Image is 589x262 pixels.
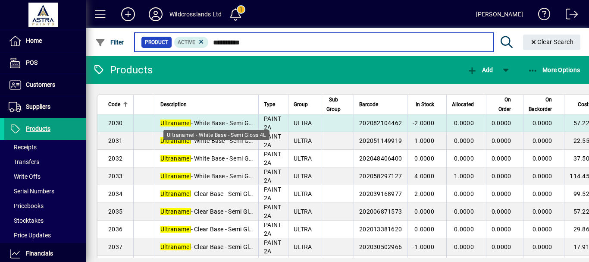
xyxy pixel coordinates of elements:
span: 0.0000 [492,120,511,126]
span: Active [178,39,195,45]
div: Products [93,63,153,77]
span: 202013381620 [359,226,402,233]
span: 0.0000 [454,155,474,162]
span: Description [160,100,187,109]
span: PAINT 2A [264,204,281,219]
div: Description [160,100,253,109]
span: - Clear Base - Semi Gloss 4L [160,208,267,215]
span: 0.0000 [533,190,552,197]
span: - White Base - Semi Gloss 10L [160,173,272,180]
a: Suppliers [4,96,86,118]
span: - White Base - Semi Gloss 2L [160,155,269,162]
span: 0.0000 [533,155,552,162]
a: Knowledge Base [532,2,551,30]
em: Ultranamel [160,190,191,197]
span: Financials [26,250,53,257]
span: Code [108,100,120,109]
span: 0.0000 [533,137,552,144]
span: PAINT 2A [264,221,281,237]
div: Code [108,100,128,109]
em: Ultranamel [160,243,191,250]
span: ULTRA [294,173,312,180]
span: Group [294,100,308,109]
span: 0.0000 [454,243,474,250]
div: Type [264,100,283,109]
button: Add [465,62,495,78]
mat-chip: Activation Status: Active [174,37,209,48]
span: 0.0000 [414,155,434,162]
span: Add [467,66,493,73]
span: Serial Numbers [9,188,54,195]
span: 4.0000 [414,173,434,180]
a: Logout [559,2,578,30]
span: - Clear Base - Semi Gloss 1L [160,243,267,250]
em: Ultranamel [160,226,191,233]
span: 2031 [108,137,122,144]
span: Stocktakes [9,217,44,224]
span: 0.0000 [414,208,434,215]
span: 202058297127 [359,173,402,180]
span: ULTRA [294,208,312,215]
a: Stocktakes [4,213,86,228]
span: POS [26,59,38,66]
span: ULTRA [294,190,312,197]
span: Receipts [9,144,37,151]
span: 0.0000 [492,190,511,197]
span: Sub Group [326,95,341,114]
button: Clear [523,35,581,50]
span: 2034 [108,190,122,197]
span: 2032 [108,155,122,162]
span: Allocated [452,100,474,109]
span: Type [264,100,275,109]
span: 0.0000 [492,226,511,233]
span: Write Offs [9,173,41,180]
span: 202039168977 [359,190,402,197]
em: Ultranamel [160,155,191,162]
span: 202048406400 [359,155,402,162]
span: 2035 [108,208,122,215]
em: Ultranamel [160,208,191,215]
span: 0.0000 [533,173,552,180]
span: 0.0000 [454,226,474,233]
span: Filter [95,39,124,46]
span: - White Base - Semi Gloss 1L [160,137,269,144]
span: PAINT 2A [264,115,281,131]
div: Allocated [452,100,482,109]
span: Customers [26,81,55,88]
span: Barcode [359,100,378,109]
span: Home [26,37,42,44]
span: 1.0000 [454,173,474,180]
em: Ultranamel [160,120,191,126]
span: 0.0000 [454,120,474,126]
span: 202006871573 [359,208,402,215]
span: PAINT 2A [264,186,281,202]
span: 0.0000 [492,243,511,250]
span: 0.0000 [533,226,552,233]
span: 0.0000 [454,208,474,215]
span: PAINT 2A [264,133,281,148]
span: -2.0000 [413,120,434,126]
span: Suppliers [26,103,50,110]
span: On Backorder [529,95,552,114]
span: 0.0000 [533,243,552,250]
div: [PERSON_NAME] [476,7,523,21]
span: More Options [528,66,580,73]
span: Products [26,125,50,132]
span: Price Updates [9,232,51,239]
span: - White Base - Semi Gloss 4L [160,120,269,126]
span: PAINT 2A [264,239,281,255]
span: Product [145,38,168,47]
span: 2033 [108,173,122,180]
span: 202051149919 [359,137,402,144]
span: 0.0000 [492,137,511,144]
div: On Order [492,95,519,114]
span: 0.0000 [454,137,474,144]
span: -1.0000 [413,243,434,250]
span: 202082104462 [359,120,402,126]
button: Filter [93,35,126,50]
div: Barcode [359,100,402,109]
a: Customers [4,74,86,96]
div: Wildcrosslands Ltd [169,7,222,21]
span: 202030502966 [359,243,402,250]
span: - Clear Base - Semi Gloss 2L [160,226,267,233]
